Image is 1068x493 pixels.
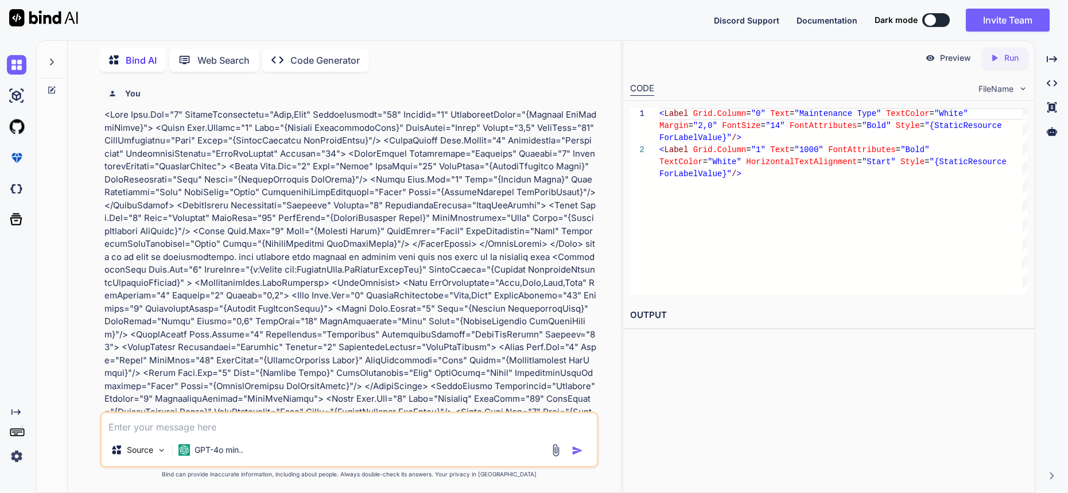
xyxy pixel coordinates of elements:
span: Label [664,109,688,118]
span: "14" [765,121,785,130]
img: preview [925,53,935,63]
span: "{StaticResource [925,121,1001,130]
h2: OUTPUT [623,302,1035,329]
button: Invite Team [966,9,1050,32]
span: / [732,169,736,178]
span: Discord Support [714,15,779,25]
div: CODE [630,82,654,96]
span: FontAttributes [828,145,896,154]
span: = [929,109,934,118]
img: Bind AI [9,9,78,26]
p: Bind AI [126,53,157,67]
span: "Start" [861,157,895,166]
span: Text [770,145,790,154]
img: chevron down [1018,84,1028,94]
span: Margin [659,121,688,130]
span: ForLabelValue}" [659,133,732,142]
img: icon [572,445,583,456]
span: Style [900,157,925,166]
p: Run [1004,52,1019,64]
span: = [746,109,751,118]
span: TextColor [659,157,703,166]
span: = [746,145,751,154]
p: Bind can provide inaccurate information, including about people. Always double-check its answers.... [100,470,599,479]
span: / [732,133,736,142]
span: = [789,145,794,154]
span: < [659,109,664,118]
img: githubLight [7,117,26,137]
button: Documentation [797,14,857,26]
span: Grid.Column [693,109,745,118]
span: "White" [708,157,741,166]
div: 2 [630,144,644,156]
img: attachment [549,444,562,457]
span: = [919,121,924,130]
img: GPT-4o mini [178,444,190,456]
img: chat [7,55,26,75]
span: "White" [934,109,968,118]
span: "1" [751,145,765,154]
img: premium [7,148,26,168]
span: "1000" [794,145,823,154]
span: = [688,121,693,130]
span: Label [664,145,688,154]
span: > [736,169,741,178]
span: HorizontalTextAlignment [746,157,857,166]
span: = [789,109,794,118]
p: GPT-4o min.. [195,444,243,456]
span: "Bold" [900,145,929,154]
span: Style [895,121,919,130]
span: = [702,157,707,166]
p: Web Search [197,53,250,67]
span: < [659,145,664,154]
span: FontSize [722,121,760,130]
span: "Bold" [862,121,891,130]
span: = [925,157,929,166]
span: "2,0" [693,121,717,130]
span: Text [770,109,790,118]
span: "{StaticResource [929,157,1006,166]
span: "0" [751,109,765,118]
p: Preview [940,52,971,64]
span: = [857,121,861,130]
img: ai-studio [7,86,26,106]
p: Code Generator [290,53,360,67]
button: Discord Support [714,14,779,26]
span: "Maintenance Type" [794,109,881,118]
span: = [895,145,900,154]
span: ForLabelValue}" [659,169,732,178]
span: = [857,157,861,166]
div: 1 [630,108,644,120]
span: Grid.Column [693,145,745,154]
span: TextColor [886,109,930,118]
span: FileName [978,83,1013,95]
p: Source [127,444,153,456]
span: Documentation [797,15,857,25]
span: Dark mode [875,14,918,26]
span: > [736,133,741,142]
img: darkCloudIdeIcon [7,179,26,199]
img: settings [7,447,26,466]
span: FontAttributes [789,121,857,130]
img: Pick Models [157,445,166,455]
span: = [760,121,765,130]
h6: You [125,88,141,99]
